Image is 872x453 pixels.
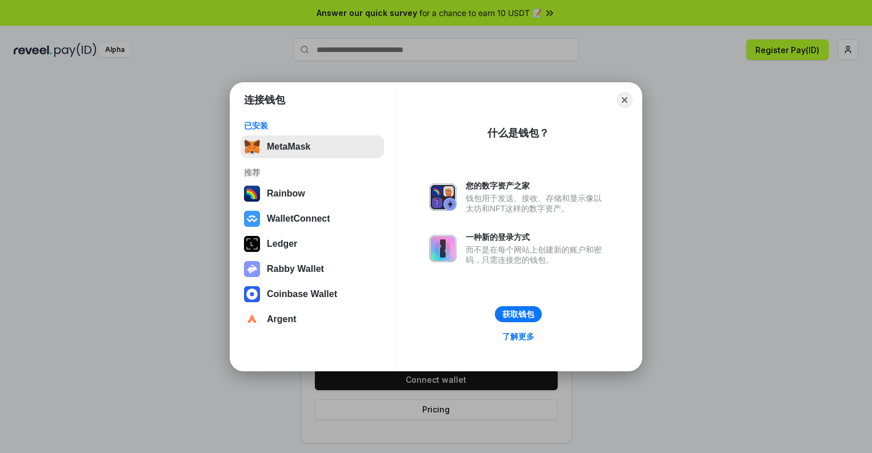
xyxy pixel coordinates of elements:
div: 钱包用于发送、接收、存储和显示像以太坊和NFT这样的数字资产。 [466,193,607,214]
div: 一种新的登录方式 [466,232,607,242]
button: Close [617,92,633,108]
div: WalletConnect [267,214,330,224]
div: Rabby Wallet [267,264,324,274]
button: WalletConnect [241,207,384,230]
img: svg+xml,%3Csvg%20width%3D%2228%22%20height%3D%2228%22%20viewBox%3D%220%200%2028%2028%22%20fill%3D... [244,311,260,327]
button: MetaMask [241,135,384,158]
img: svg+xml,%3Csvg%20width%3D%22120%22%20height%3D%22120%22%20viewBox%3D%220%200%20120%20120%22%20fil... [244,186,260,202]
img: svg+xml,%3Csvg%20width%3D%2228%22%20height%3D%2228%22%20viewBox%3D%220%200%2028%2028%22%20fill%3D... [244,286,260,302]
div: 获取钱包 [502,309,534,319]
img: svg+xml,%3Csvg%20fill%3D%22none%22%20height%3D%2233%22%20viewBox%3D%220%200%2035%2033%22%20width%... [244,139,260,155]
button: Rainbow [241,182,384,205]
h1: 连接钱包 [244,93,285,107]
img: svg+xml,%3Csvg%20xmlns%3D%22http%3A%2F%2Fwww.w3.org%2F2000%2Fsvg%22%20width%3D%2228%22%20height%3... [244,236,260,252]
div: Rainbow [267,189,305,199]
button: Coinbase Wallet [241,283,384,306]
div: 什么是钱包？ [487,126,549,140]
button: Rabby Wallet [241,258,384,280]
div: Ledger [267,239,297,249]
button: Argent [241,308,384,331]
div: MetaMask [267,142,310,152]
a: 了解更多 [495,329,541,344]
button: 获取钱包 [495,306,542,322]
div: 推荐 [244,167,381,178]
img: svg+xml,%3Csvg%20xmlns%3D%22http%3A%2F%2Fwww.w3.org%2F2000%2Fsvg%22%20fill%3D%22none%22%20viewBox... [429,183,457,211]
div: 了解更多 [502,331,534,342]
img: svg+xml,%3Csvg%20xmlns%3D%22http%3A%2F%2Fwww.w3.org%2F2000%2Fsvg%22%20fill%3D%22none%22%20viewBox... [244,261,260,277]
button: Ledger [241,232,384,255]
img: svg+xml,%3Csvg%20xmlns%3D%22http%3A%2F%2Fwww.w3.org%2F2000%2Fsvg%22%20fill%3D%22none%22%20viewBox... [429,235,457,262]
div: 而不是在每个网站上创建新的账户和密码，只需连接您的钱包。 [466,244,607,265]
div: Argent [267,314,297,324]
img: svg+xml,%3Csvg%20width%3D%2228%22%20height%3D%2228%22%20viewBox%3D%220%200%2028%2028%22%20fill%3D... [244,211,260,227]
div: Coinbase Wallet [267,289,337,299]
div: 已安装 [244,121,381,131]
div: 您的数字资产之家 [466,181,607,191]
